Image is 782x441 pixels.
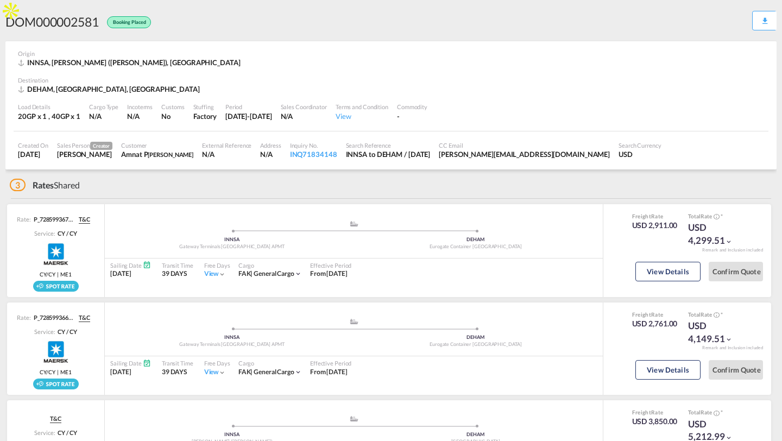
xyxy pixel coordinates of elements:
[632,220,678,231] div: USD 2,911.00
[33,180,54,190] span: Rates
[34,327,55,336] span: Service:
[10,179,26,191] span: 3
[225,103,272,111] div: Period
[709,262,763,281] button: Confirm Quote
[354,236,598,243] div: DEHAM
[281,103,327,111] div: Sales Coordinator
[635,360,701,380] button: View Details
[260,149,281,159] div: N/A
[225,111,272,121] div: 30 Sep 2025
[162,261,193,269] div: Transit Time
[113,19,149,29] span: Booking Placed
[720,311,723,318] span: Subject to Remarks
[204,269,226,279] div: Viewicon-chevron-down
[281,111,327,121] div: N/A
[18,58,243,67] div: INNSA, Jawaharlal Nehru (Nhava Sheva), Asia Pacific
[162,269,193,279] div: 39 DAYS
[127,103,153,111] div: Incoterms
[110,341,354,348] div: Gateway Terminals [GEOGRAPHIC_DATA] APMT
[725,336,733,343] md-icon: icon-chevron-down
[40,368,55,376] span: CY/CY
[397,111,427,121] div: -
[34,229,55,237] span: Service:
[688,221,742,247] div: USD 4,299.51
[110,334,354,341] div: INNSA
[348,319,361,324] md-icon: assets/icons/custom/ship-fill.svg
[688,319,742,345] div: USD 4,149.51
[40,270,55,278] span: CY/CY
[720,213,723,219] span: Subject to Remarks
[310,368,348,376] span: From [DATE]
[10,179,80,191] div: Shared
[260,141,281,149] div: Address
[148,151,193,158] span: [PERSON_NAME]
[632,318,678,329] div: USD 2,761.00
[632,416,678,427] div: USD 3,850.00
[110,243,354,250] div: Gateway Terminals [GEOGRAPHIC_DATA] APMT
[55,229,77,237] div: CY / CY
[238,368,294,377] div: general cargo
[110,431,354,438] div: INNSA
[346,141,431,149] div: Search Reference
[127,111,140,121] div: N/A
[348,416,361,421] md-icon: assets/icons/custom/ship-fill.svg
[619,149,661,159] div: USD
[57,149,112,159] div: Kirk Aranha
[18,49,764,58] div: Origin
[18,76,764,84] div: Destination
[33,281,79,292] img: Spot_rate_rollable_v2.png
[31,215,74,224] div: P_7285993671_P01gmpvyu
[57,141,112,150] div: Sales Person
[238,368,254,376] span: FAK
[694,345,771,351] div: Remark and Inclusion included
[55,327,77,336] div: CY / CY
[55,368,60,376] span: |
[79,313,90,322] span: T&C
[397,103,427,111] div: Commodity
[712,213,720,221] button: Spot Rates are dynamic & can fluctuate with time
[42,241,70,268] img: Maersk Spot
[218,270,226,278] md-icon: icon-chevron-down
[709,360,763,380] button: Confirm Quote
[60,270,72,278] span: ME1
[204,359,230,367] div: Free Days
[632,212,678,220] div: Freight Rate
[33,281,79,292] div: Rollable available
[33,379,79,389] img: Spot_rate_rollable_v2.png
[89,103,118,111] div: Cargo Type
[204,261,230,269] div: Free Days
[110,368,151,377] div: [DATE]
[354,341,598,348] div: Eurogate Container [GEOGRAPHIC_DATA]
[290,149,337,159] div: INQ71834148
[354,431,598,438] div: DEHAM
[18,84,203,94] div: DEHAM, Hamburg, Europe
[27,58,241,67] span: INNSA, [PERSON_NAME] ([PERSON_NAME]), [GEOGRAPHIC_DATA]
[632,408,678,416] div: Freight Rate
[336,103,388,111] div: Terms and Condition
[354,334,598,341] div: DEHAM
[720,409,723,415] span: Subject to Remarks
[60,368,72,376] span: ME1
[161,111,184,121] div: No
[688,408,742,417] div: Total Rate
[143,359,151,367] md-icon: Schedules Available
[110,236,354,243] div: INNSA
[121,149,193,159] div: Amnat P
[202,141,251,149] div: External Reference
[50,414,61,423] span: T&C
[310,269,348,278] span: From [DATE]
[290,141,337,149] div: Inquiry No.
[193,111,217,121] div: Factory Stuffing
[202,149,251,159] div: N/A
[310,359,351,367] div: Effective Period
[110,261,151,269] div: Sailing Date
[89,111,118,121] div: N/A
[18,111,80,121] div: 20GP x 1 , 40GP x 1
[55,270,60,278] span: |
[18,141,48,149] div: Created On
[336,111,388,121] div: View
[79,215,90,224] span: T&C
[110,269,151,279] div: [DATE]
[31,313,74,322] div: P_7285993663_P01gmpvyv
[204,368,226,377] div: Viewicon-chevron-down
